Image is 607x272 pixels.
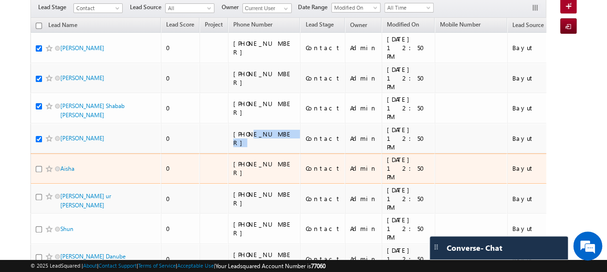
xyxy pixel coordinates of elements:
[512,74,554,82] div: Bayut
[350,194,377,203] div: Admin
[512,43,554,52] div: Bayut
[512,104,554,112] div: Bayut
[305,224,340,233] div: Contact
[350,164,377,173] div: Admin
[60,192,111,209] a: [PERSON_NAME] ur [PERSON_NAME]
[166,224,195,233] div: 0
[138,262,176,269] a: Terms of Service
[298,3,331,12] span: Date Range
[305,21,333,28] span: Lead Stage
[30,261,325,271] span: © 2025 LeadSquared | | | | |
[74,4,120,13] span: Contact
[447,244,502,252] span: Converse - Chat
[387,65,430,91] div: [DATE] 12:50 PM
[200,19,227,32] a: Project
[387,216,430,242] div: [DATE] 12:50 PM
[60,44,104,52] a: [PERSON_NAME]
[387,21,419,28] span: Modified On
[60,165,74,172] a: Aisha
[305,104,340,112] div: Contact
[50,51,162,63] div: Chat with us now
[165,3,214,13] a: All
[279,4,291,14] a: Show All Items
[387,186,430,212] div: [DATE] 12:50 PM
[177,262,214,269] a: Acceptable Use
[99,262,137,269] a: Contact Support
[440,21,480,28] span: Mobile Number
[350,104,377,112] div: Admin
[305,255,340,263] div: Contact
[166,255,195,263] div: 0
[512,134,554,143] div: Bayut
[387,35,430,61] div: [DATE] 12:50 PM
[13,89,176,201] textarea: Type your message and hit 'Enter'
[387,95,430,121] div: [DATE] 12:50 PM
[228,19,277,32] a: Phone Number
[233,160,296,177] div: [PHONE_NUMBER]
[60,135,104,142] a: [PERSON_NAME]
[83,262,97,269] a: About
[384,3,434,13] a: All Time
[166,4,212,13] span: All
[512,194,554,203] div: Bayut
[432,243,440,251] img: carter-drag
[233,250,296,268] div: [PHONE_NUMBER]
[350,255,377,263] div: Admin
[350,224,377,233] div: Admin
[60,253,126,269] a: [PERSON_NAME] Danube Properties
[305,43,340,52] div: Contact
[233,21,272,28] span: Phone Number
[512,164,554,173] div: Bayut
[545,22,553,29] span: (sorted descending)
[60,74,104,82] a: [PERSON_NAME]
[332,3,378,12] span: Modified On
[38,3,73,12] span: Lead Stage
[387,246,430,272] div: [DATE] 12:50 PM
[387,125,430,151] div: [DATE] 12:50 PM
[233,39,296,56] div: [PHONE_NUMBER]
[43,20,82,32] a: Lead Name
[311,262,325,270] span: 77060
[233,130,296,147] div: [PHONE_NUMBER]
[166,194,195,203] div: 0
[300,19,338,32] a: Lead Stage
[350,21,367,28] span: Owner
[60,225,73,232] a: Shun
[166,74,195,82] div: 0
[60,102,125,119] a: [PERSON_NAME] Shabab [PERSON_NAME]
[205,21,223,28] span: Project
[233,69,296,87] div: [PHONE_NUMBER]
[73,3,123,13] a: Contact
[305,164,340,173] div: Contact
[233,99,296,117] div: [PHONE_NUMBER]
[166,43,195,52] div: 0
[222,3,242,12] span: Owner
[242,3,292,13] input: Type to Search
[233,220,296,237] div: [PHONE_NUMBER]
[36,23,42,29] input: Check all records
[166,21,194,28] span: Lead Score
[130,3,165,12] span: Lead Source
[435,19,485,32] a: Mobile Number
[166,164,195,173] div: 0
[215,262,325,270] span: Your Leadsquared Account Number is
[350,74,377,82] div: Admin
[331,3,381,13] a: Modified On
[161,19,199,32] a: Lead Score
[512,21,544,28] span: Lead Source
[166,134,195,143] div: 0
[233,190,296,207] div: [PHONE_NUMBER]
[387,155,430,181] div: [DATE] 12:50 PM
[305,194,340,203] div: Contact
[166,104,195,112] div: 0
[16,51,41,63] img: d_60004797649_company_0_60004797649
[512,224,554,233] div: Bayut
[131,208,175,221] em: Start Chat
[382,19,424,32] a: Modified On
[305,74,340,82] div: Contact
[158,5,182,28] div: Minimize live chat window
[305,134,340,143] div: Contact
[350,43,377,52] div: Admin
[350,134,377,143] div: Admin
[508,19,558,32] a: Lead Source (sorted descending)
